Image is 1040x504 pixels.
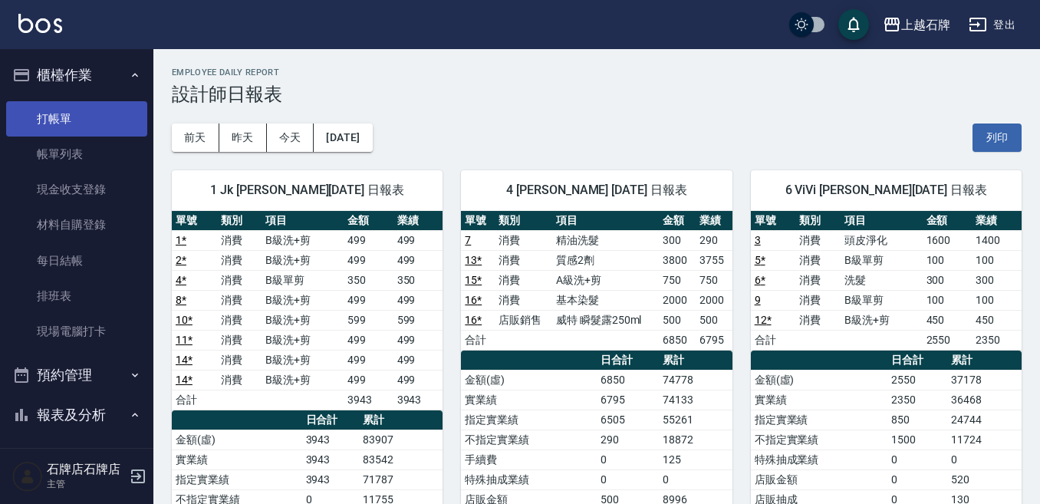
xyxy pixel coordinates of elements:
td: 18872 [659,430,732,450]
td: 6795 [696,330,732,350]
td: 850 [887,410,948,430]
td: 290 [696,230,732,250]
th: 項目 [841,211,922,231]
td: 2350 [972,330,1022,350]
td: 金額(虛) [751,370,887,390]
td: 499 [393,290,443,310]
th: 類別 [217,211,262,231]
th: 日合計 [302,410,360,430]
td: 125 [659,450,732,469]
td: 金額(虛) [172,430,302,450]
td: 合計 [751,330,796,350]
td: 290 [597,430,659,450]
td: 6850 [659,330,696,350]
td: B級洗+剪 [262,290,343,310]
td: 74778 [659,370,732,390]
th: 累計 [947,351,1022,371]
button: 櫃檯作業 [6,55,147,95]
td: B級洗+剪 [262,350,343,370]
td: 實業績 [461,390,597,410]
button: 報表及分析 [6,395,147,435]
table: a dense table [751,211,1022,351]
td: B級單剪 [841,250,922,270]
td: A級洗+剪 [552,270,659,290]
th: 金額 [344,211,393,231]
div: 上越石牌 [901,15,950,35]
td: 83542 [359,450,443,469]
td: 指定實業績 [172,469,302,489]
td: 100 [923,290,973,310]
th: 單號 [751,211,796,231]
td: 不指定實業績 [461,430,597,450]
td: 450 [972,310,1022,330]
td: 2550 [887,370,948,390]
td: 合計 [172,390,217,410]
a: 現金收支登錄 [6,172,147,207]
a: 帳單列表 [6,137,147,172]
td: B級洗+剪 [841,310,922,330]
td: 店販金額 [751,469,887,489]
td: 750 [696,270,732,290]
img: Logo [18,14,62,33]
a: 7 [465,234,471,246]
span: 1 Jk [PERSON_NAME][DATE] 日報表 [190,183,424,198]
button: 昨天 [219,124,267,152]
td: 11724 [947,430,1022,450]
p: 主管 [47,477,125,491]
td: 350 [344,270,393,290]
th: 金額 [923,211,973,231]
td: 499 [344,370,393,390]
td: 2350 [887,390,948,410]
a: 每日結帳 [6,243,147,278]
td: 499 [344,250,393,270]
td: 特殊抽成業績 [461,469,597,489]
button: 前天 [172,124,219,152]
td: 599 [393,310,443,330]
td: 1400 [972,230,1022,250]
td: 實業績 [172,450,302,469]
td: 55261 [659,410,732,430]
td: 100 [972,290,1022,310]
th: 類別 [495,211,552,231]
h2: Employee Daily Report [172,68,1022,77]
td: 消費 [795,250,841,270]
td: B級洗+剪 [262,370,343,390]
span: 6 ViVi [PERSON_NAME][DATE] 日報表 [769,183,1003,198]
td: 24744 [947,410,1022,430]
td: 37178 [947,370,1022,390]
td: 300 [923,270,973,290]
td: 精油洗髮 [552,230,659,250]
a: 打帳單 [6,101,147,137]
td: 消費 [217,230,262,250]
span: 4 [PERSON_NAME] [DATE] 日報表 [479,183,713,198]
td: 83907 [359,430,443,450]
a: 排班表 [6,278,147,314]
button: 登出 [963,11,1022,39]
td: 499 [344,230,393,250]
td: 消費 [795,230,841,250]
td: 消費 [217,290,262,310]
td: 100 [972,250,1022,270]
td: 2550 [923,330,973,350]
a: 3 [755,234,761,246]
td: 0 [887,450,948,469]
td: 0 [597,450,659,469]
td: B級洗+剪 [262,250,343,270]
th: 業績 [972,211,1022,231]
th: 累計 [359,410,443,430]
td: 36468 [947,390,1022,410]
th: 業績 [696,211,732,231]
td: 手續費 [461,450,597,469]
td: B級洗+剪 [262,310,343,330]
img: Person [12,461,43,492]
th: 單號 [461,211,494,231]
button: [DATE] [314,124,372,152]
a: 現場電腦打卡 [6,314,147,349]
td: 1600 [923,230,973,250]
th: 單號 [172,211,217,231]
td: 3943 [344,390,393,410]
td: 3943 [302,469,360,489]
th: 累計 [659,351,732,371]
td: 特殊抽成業績 [751,450,887,469]
th: 項目 [262,211,343,231]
